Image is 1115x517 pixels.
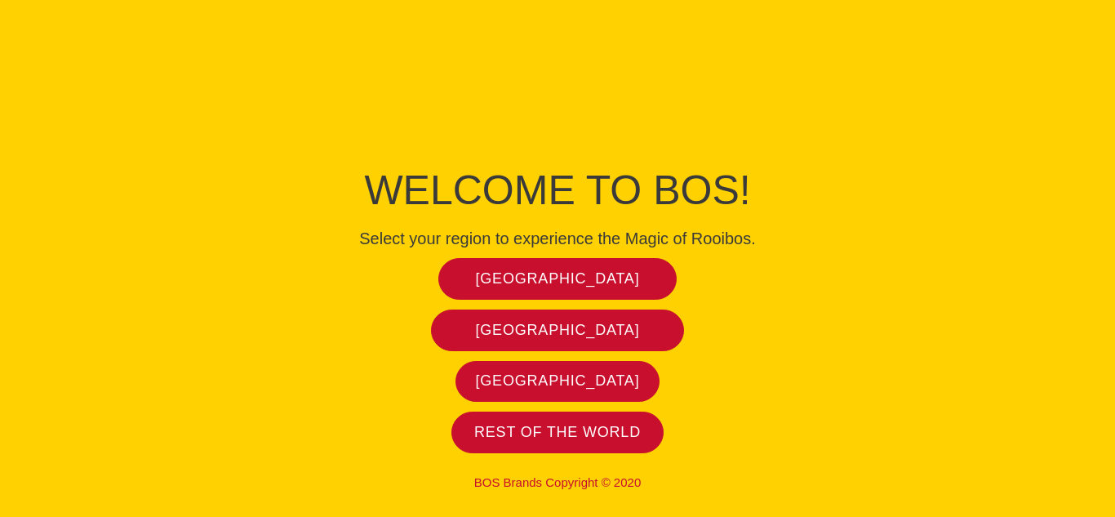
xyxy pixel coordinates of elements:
[438,258,677,300] a: [GEOGRAPHIC_DATA]
[474,423,641,442] span: Rest of the world
[190,229,925,248] h4: Select your region to experience the Magic of Rooibos.
[190,162,925,219] h1: Welcome to BOS!
[190,475,925,490] p: BOS Brands Copyright © 2020
[496,21,619,144] img: Bos Brands
[476,321,640,340] span: [GEOGRAPHIC_DATA]
[476,372,640,390] span: [GEOGRAPHIC_DATA]
[455,361,660,403] a: [GEOGRAPHIC_DATA]
[431,310,685,351] a: [GEOGRAPHIC_DATA]
[476,270,640,288] span: [GEOGRAPHIC_DATA]
[451,412,664,453] a: Rest of the world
